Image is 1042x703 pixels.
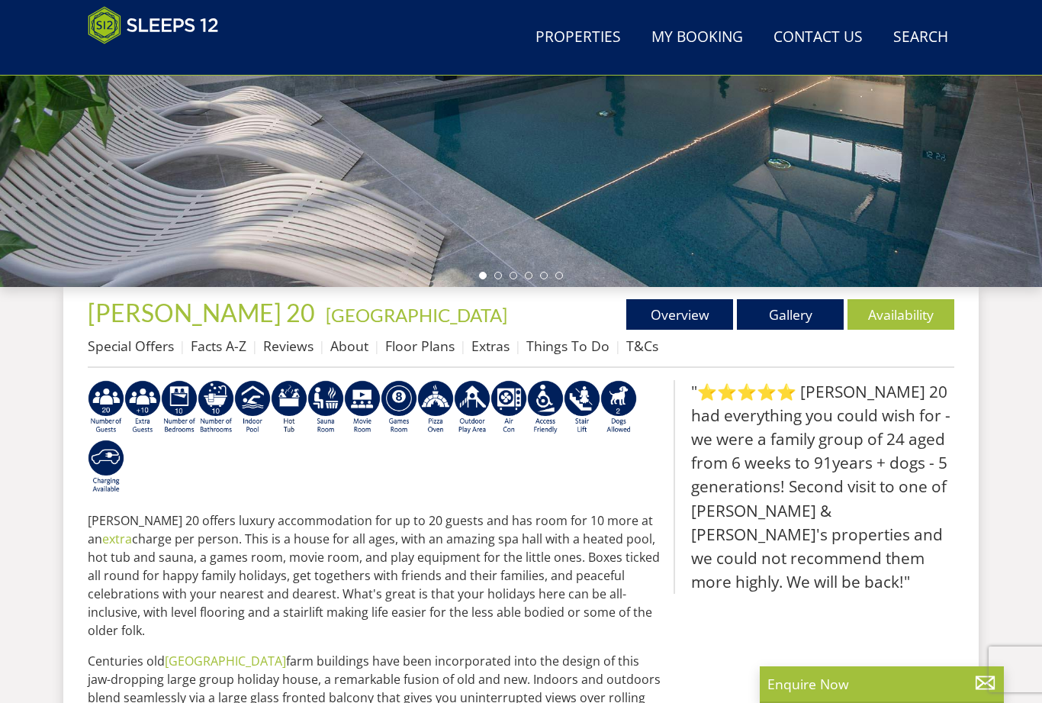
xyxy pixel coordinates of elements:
[234,380,271,435] img: AD_4nXei2dp4L7_L8OvME76Xy1PUX32_NMHbHVSts-g-ZAVb8bILrMcUKZI2vRNdEqfWP017x6NFeUMZMqnp0JYknAB97-jDN...
[674,380,954,595] blockquote: "⭐⭐⭐⭐⭐ [PERSON_NAME] 20 had everything you could wish for - we were a family group of 24 aged fro...
[381,380,417,435] img: AD_4nXdrZMsjcYNLGsKuA84hRzvIbesVCpXJ0qqnwZoX5ch9Zjv73tWe4fnFRs2gJ9dSiUubhZXckSJX_mqrZBmYExREIfryF...
[165,653,286,669] a: [GEOGRAPHIC_DATA]
[564,380,600,435] img: AD_4nXeNuZ_RiRi883_nkolMQv9HCerd22NI0v1hHLGItzVV83AiNu4h--QJwUvANPnw_Sp7q9QsgAklTwjKkl_lqMaKwvT9Z...
[198,380,234,435] img: AD_4nXfvn8RXFi48Si5WD_ef5izgnipSIXhRnV2E_jgdafhtv5bNmI08a5B0Z5Dh6wygAtJ5Dbjjt2cCuRgwHFAEvQBwYj91q...
[88,337,174,355] a: Special Offers
[88,511,661,640] p: [PERSON_NAME] 20 offers luxury accommodation for up to 20 guests and has room for 10 more at an c...
[191,337,246,355] a: Facts A-Z
[526,337,609,355] a: Things To Do
[626,299,733,330] a: Overview
[645,21,749,55] a: My Booking
[385,337,455,355] a: Floor Plans
[767,674,996,694] p: Enquire Now
[88,440,124,495] img: AD_4nXcnT2OPG21WxYUhsl9q61n1KejP7Pk9ESVM9x9VetD-X_UXXoxAKaMRZGYNcSGiAsmGyKm0QlThER1osyFXNLmuYOVBV...
[88,6,219,44] img: Sleeps 12
[626,337,658,355] a: T&Cs
[88,298,315,327] span: [PERSON_NAME] 20
[330,337,368,355] a: About
[344,380,381,435] img: AD_4nXcMx2CE34V8zJUSEa4yj9Pppk-n32tBXeIdXm2A2oX1xZoj8zz1pCuMiQujsiKLZDhbHnQsaZvA37aEfuFKITYDwIrZv...
[529,21,627,55] a: Properties
[88,298,320,327] a: [PERSON_NAME] 20
[887,21,954,55] a: Search
[600,380,637,435] img: AD_4nXe7_8LrJK20fD9VNWAdfykBvHkWcczWBt5QOadXbvIwJqtaRaRf-iI0SeDpMmH1MdC9T1Vy22FMXzzjMAvSuTB5cJ7z5...
[102,530,132,547] a: extra
[88,380,124,435] img: AD_4nXfBB-ai4Qu4M4YLeywR79h0kb0ot0HR5fA9y3gB-2-pf03FHuFJLIO9f-aLu5gyWktcCvHg-Z6IsqQ_BjCFlXqZYLf2f...
[417,380,454,435] img: AD_4nXcLqu7mHUlbleRlt8iu7kfgD4c5vuY3as6GS2DgJT-pw8nhcZXGoB4_W80monpGRtkoSxUHjxYl0H8gUZYdyx3eTSZ87...
[263,337,314,355] a: Reviews
[767,21,869,55] a: Contact Us
[80,53,240,66] iframe: Customer reviews powered by Trustpilot
[454,380,490,435] img: AD_4nXfjdDqPkGBf7Vpi6H87bmAUe5GYCbodrAbU4sf37YN55BCjSXGx5ZgBV7Vb9EJZsXiNVuyAiuJUB3WVt-w9eJ0vaBcHg...
[737,299,844,330] a: Gallery
[326,304,507,326] a: [GEOGRAPHIC_DATA]
[161,380,198,435] img: AD_4nXfZxIz6BQB9SA1qRR_TR-5tIV0ZeFY52bfSYUXaQTY3KXVpPtuuoZT3Ql3RNthdyy4xCUoonkMKBfRi__QKbC4gcM_TO...
[124,380,161,435] img: AD_4nXf40JzOIxHWtlaOnCYcYOQXG5fBIDqTrgsKVN4W2UXluGrOX8LITqZiJBGHdjxZbjxwkDOH3sQjEwDbaS5MkP4cUzOgO...
[490,380,527,435] img: AD_4nXdwraYVZ2fjjsozJ3MSjHzNlKXAQZMDIkuwYpBVn5DeKQ0F0MOgTPfN16CdbbfyNhSuQE5uMlSrE798PV2cbmCW5jN9_...
[847,299,954,330] a: Availability
[471,337,510,355] a: Extras
[320,304,507,326] span: -
[307,380,344,435] img: AD_4nXdjbGEeivCGLLmyT_JEP7bTfXsjgyLfnLszUAQeQ4RcokDYHVBt5R8-zTDbAVICNoGv1Dwc3nsbUb1qR6CAkrbZUeZBN...
[271,380,307,435] img: AD_4nXcpX5uDwed6-YChlrI2BYOgXwgg3aqYHOhRm0XfZB-YtQW2NrmeCr45vGAfVKUq4uWnc59ZmEsEzoF5o39EWARlT1ewO...
[527,380,564,435] img: AD_4nXe3VD57-M2p5iq4fHgs6WJFzKj8B0b3RcPFe5LKK9rgeZlFmFoaMJPsJOOJzc7Q6RMFEqsjIZ5qfEJu1txG3QLmI_2ZW...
